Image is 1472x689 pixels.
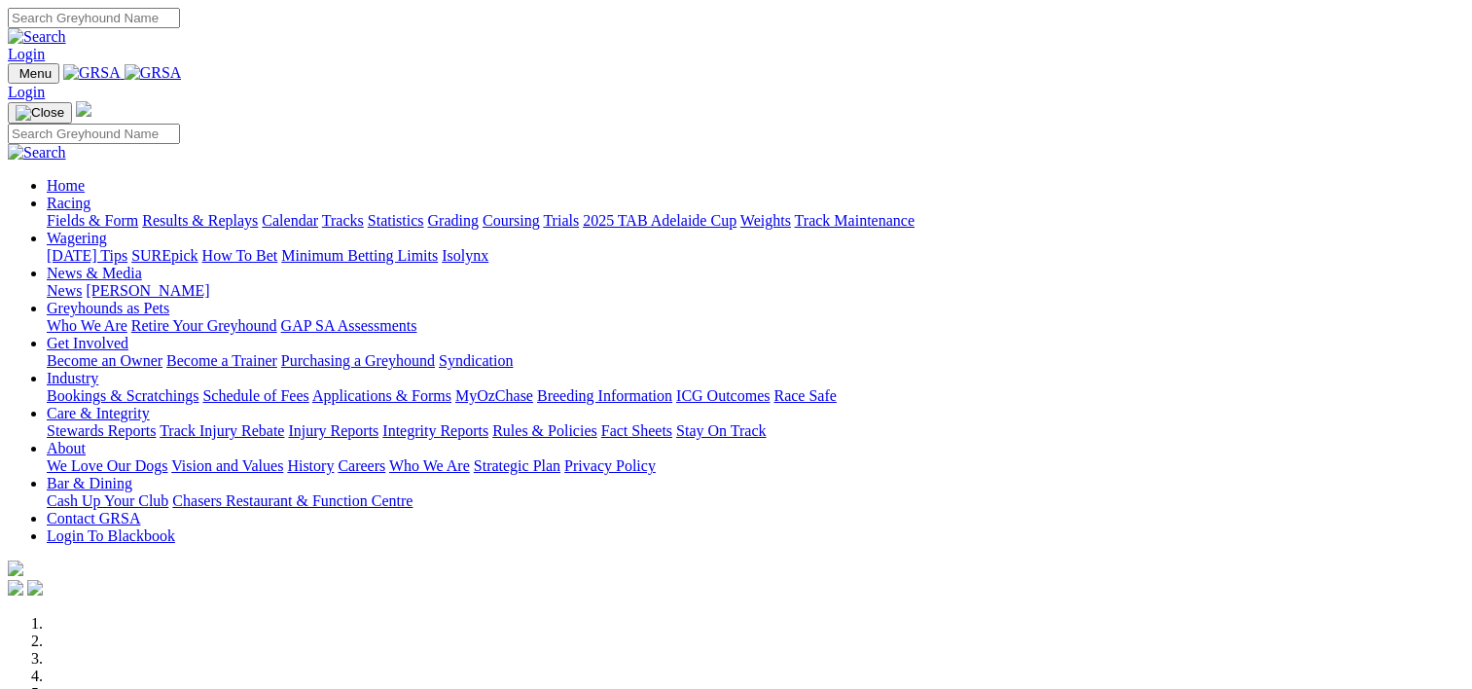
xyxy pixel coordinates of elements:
[47,317,127,334] a: Who We Are
[583,212,736,229] a: 2025 TAB Adelaide Cup
[281,317,417,334] a: GAP SA Assessments
[483,212,540,229] a: Coursing
[322,212,364,229] a: Tracks
[8,144,66,162] img: Search
[47,247,1464,265] div: Wagering
[47,387,198,404] a: Bookings & Scratchings
[47,440,86,456] a: About
[8,124,180,144] input: Search
[47,352,162,369] a: Become an Owner
[172,492,413,509] a: Chasers Restaurant & Function Centre
[47,422,156,439] a: Stewards Reports
[773,387,836,404] a: Race Safe
[131,247,197,264] a: SUREpick
[142,212,258,229] a: Results & Replays
[676,422,766,439] a: Stay On Track
[368,212,424,229] a: Statistics
[442,247,488,264] a: Isolynx
[474,457,560,474] a: Strategic Plan
[8,561,23,576] img: logo-grsa-white.png
[262,212,318,229] a: Calendar
[47,457,167,474] a: We Love Our Dogs
[131,317,277,334] a: Retire Your Greyhound
[543,212,579,229] a: Trials
[125,64,182,82] img: GRSA
[160,422,284,439] a: Track Injury Rebate
[47,422,1464,440] div: Care & Integrity
[601,422,672,439] a: Fact Sheets
[47,492,1464,510] div: Bar & Dining
[47,212,138,229] a: Fields & Form
[47,230,107,246] a: Wagering
[47,282,1464,300] div: News & Media
[27,580,43,596] img: twitter.svg
[492,422,597,439] a: Rules & Policies
[47,335,128,351] a: Get Involved
[8,8,180,28] input: Search
[455,387,533,404] a: MyOzChase
[8,102,72,124] button: Toggle navigation
[47,317,1464,335] div: Greyhounds as Pets
[19,66,52,81] span: Menu
[564,457,656,474] a: Privacy Policy
[47,352,1464,370] div: Get Involved
[47,300,169,316] a: Greyhounds as Pets
[63,64,121,82] img: GRSA
[16,105,64,121] img: Close
[287,457,334,474] a: History
[338,457,385,474] a: Careers
[312,387,451,404] a: Applications & Forms
[86,282,209,299] a: [PERSON_NAME]
[8,28,66,46] img: Search
[47,247,127,264] a: [DATE] Tips
[47,492,168,509] a: Cash Up Your Club
[382,422,488,439] a: Integrity Reports
[288,422,378,439] a: Injury Reports
[47,265,142,281] a: News & Media
[47,405,150,421] a: Care & Integrity
[47,475,132,491] a: Bar & Dining
[281,352,435,369] a: Purchasing a Greyhound
[202,387,308,404] a: Schedule of Fees
[428,212,479,229] a: Grading
[47,195,90,211] a: Racing
[47,527,175,544] a: Login To Blackbook
[47,370,98,386] a: Industry
[439,352,513,369] a: Syndication
[76,101,91,117] img: logo-grsa-white.png
[47,212,1464,230] div: Racing
[8,46,45,62] a: Login
[47,282,82,299] a: News
[47,510,140,526] a: Contact GRSA
[740,212,791,229] a: Weights
[47,457,1464,475] div: About
[166,352,277,369] a: Become a Trainer
[8,580,23,596] img: facebook.svg
[8,84,45,100] a: Login
[47,387,1464,405] div: Industry
[795,212,915,229] a: Track Maintenance
[389,457,470,474] a: Who We Are
[171,457,283,474] a: Vision and Values
[537,387,672,404] a: Breeding Information
[676,387,770,404] a: ICG Outcomes
[202,247,278,264] a: How To Bet
[8,63,59,84] button: Toggle navigation
[281,247,438,264] a: Minimum Betting Limits
[47,177,85,194] a: Home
